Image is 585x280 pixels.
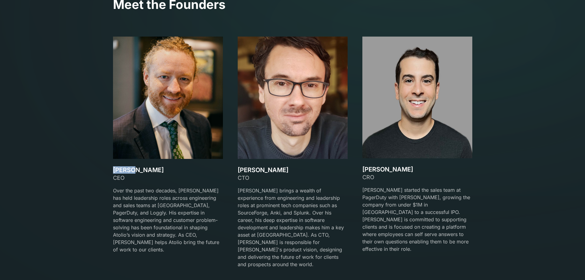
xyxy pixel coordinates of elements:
p: [PERSON_NAME] started the sales team at PagerDuty with [PERSON_NAME], growing the company from un... [362,186,472,253]
h3: [PERSON_NAME] [238,166,348,174]
div: CRO [362,173,472,181]
h3: [PERSON_NAME] [362,166,472,173]
p: Over the past two decades, [PERSON_NAME] has held leadership roles across engineering and sales t... [113,187,223,253]
div: CEO [113,174,223,182]
img: team [362,37,472,158]
h3: [PERSON_NAME] [113,166,223,174]
p: [PERSON_NAME] brings a wealth of experience from engineering and leadership roles at prominent te... [238,187,348,268]
iframe: Chat Widget [554,250,585,280]
img: team [238,37,348,159]
div: CTO [238,174,348,182]
img: team [113,37,223,159]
